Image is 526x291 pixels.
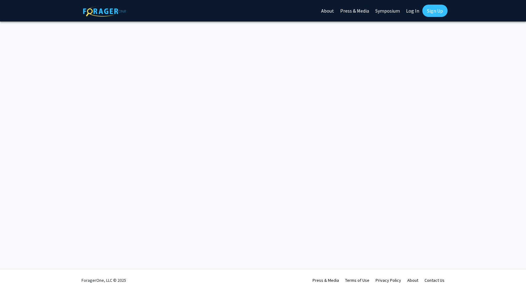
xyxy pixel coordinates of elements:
a: Terms of Use [345,277,369,283]
a: Privacy Policy [376,277,401,283]
a: Sign Up [422,5,448,17]
a: Contact Us [424,277,444,283]
a: About [407,277,418,283]
div: ForagerOne, LLC © 2025 [82,269,126,291]
a: Press & Media [313,277,339,283]
img: ForagerOne Logo [83,6,126,17]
